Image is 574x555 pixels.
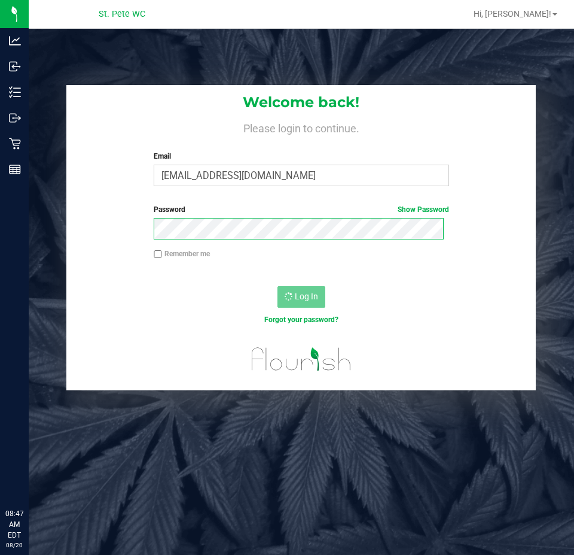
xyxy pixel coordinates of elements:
[9,138,21,150] inline-svg: Retail
[295,292,318,301] span: Log In
[66,95,536,110] h1: Welcome back!
[154,248,210,259] label: Remember me
[9,60,21,72] inline-svg: Inbound
[154,250,162,259] input: Remember me
[9,163,21,175] inline-svg: Reports
[243,338,360,381] img: flourish_logo.svg
[154,151,448,162] label: Email
[277,286,325,308] button: Log In
[154,205,185,214] span: Password
[9,86,21,98] inline-svg: Inventory
[264,316,338,324] a: Forgot your password?
[398,205,449,214] a: Show Password
[474,9,551,19] span: Hi, [PERSON_NAME]!
[5,541,23,550] p: 08/20
[9,35,21,47] inline-svg: Analytics
[9,112,21,124] inline-svg: Outbound
[66,120,536,134] h4: Please login to continue.
[5,508,23,541] p: 08:47 AM EDT
[99,9,145,19] span: St. Pete WC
